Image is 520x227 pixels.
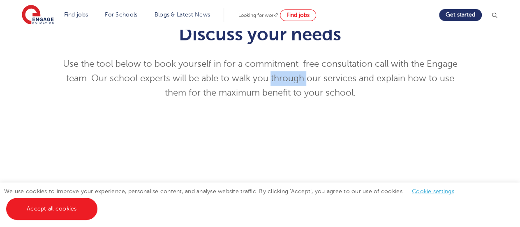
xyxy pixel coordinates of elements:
[155,12,210,18] a: Blogs & Latest News
[105,12,137,18] a: For Schools
[439,9,482,21] a: Get started
[64,12,88,18] a: Find jobs
[4,188,462,212] span: We use cookies to improve your experience, personalise content, and analyse website traffic. By c...
[58,57,462,100] p: Use the tool below to book yourself in for a commitment-free consultation call with the Engage te...
[22,5,54,26] img: Engage Education
[412,188,454,194] a: Cookie settings
[238,12,278,18] span: Looking for work?
[58,24,462,44] h1: Discuss your needs
[287,12,310,18] span: Find jobs
[280,9,316,21] a: Find jobs
[6,198,97,220] a: Accept all cookies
